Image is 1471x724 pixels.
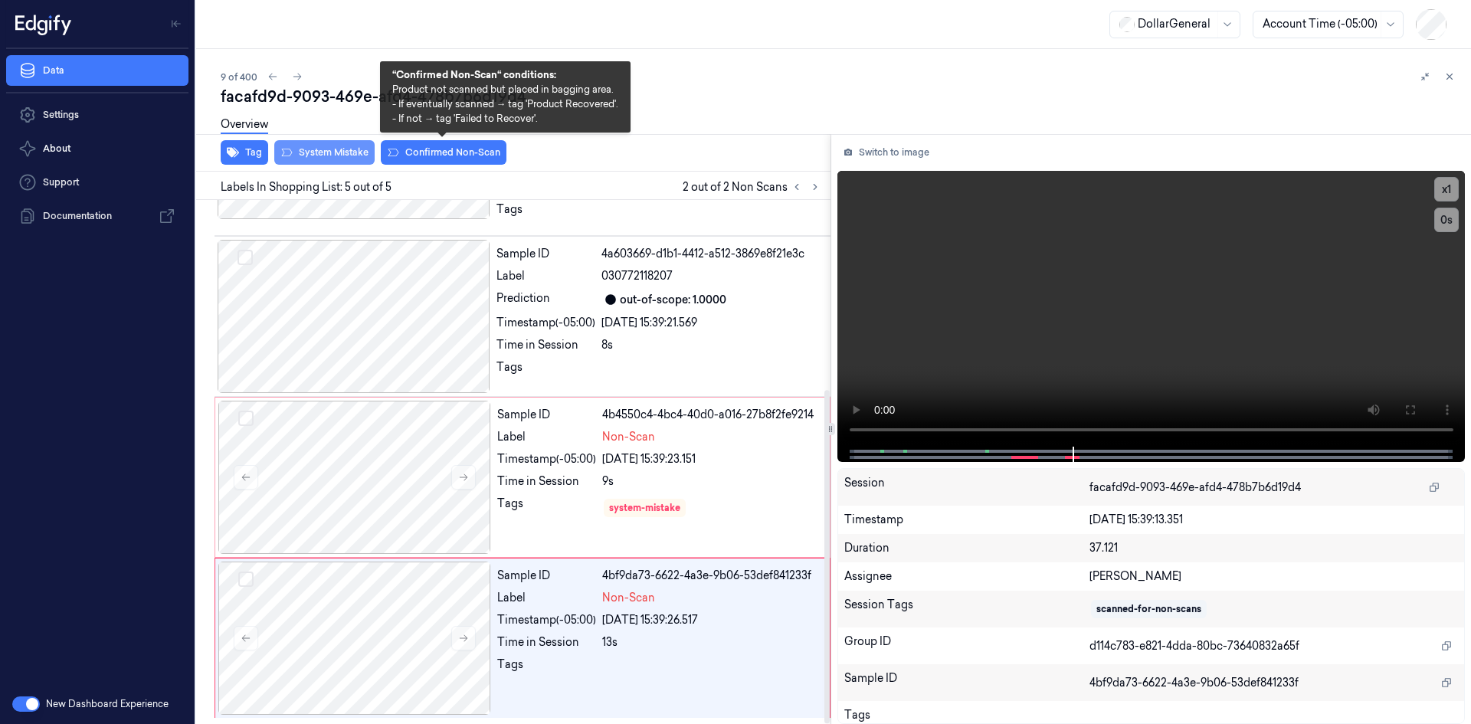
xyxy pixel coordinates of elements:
[6,133,188,164] button: About
[497,612,596,628] div: Timestamp (-05:00)
[1089,512,1458,528] div: [DATE] 15:39:13.351
[221,179,392,195] span: Labels In Shopping List: 5 out of 5
[238,411,254,426] button: Select row
[238,572,254,587] button: Select row
[620,292,726,308] div: out-of-scope: 1.0000
[496,315,595,331] div: Timestamp (-05:00)
[497,657,596,681] div: Tags
[1096,602,1201,616] div: scanned-for-non-scans
[601,268,673,284] span: 030772118207
[381,140,506,165] button: Confirmed Non-Scan
[844,670,1090,695] div: Sample ID
[6,55,188,86] a: Data
[221,116,268,134] a: Overview
[221,86,1459,107] div: facafd9d-9093-469e-afd4-478b7b6d19d4
[601,315,821,331] div: [DATE] 15:39:21.569
[496,359,595,384] div: Tags
[1089,675,1299,691] span: 4bf9da73-6622-4a3e-9b06-53def841233f
[221,140,268,165] button: Tag
[601,337,821,353] div: 8s
[497,451,596,467] div: Timestamp (-05:00)
[844,597,1090,621] div: Session Tags
[497,407,596,423] div: Sample ID
[1089,568,1458,585] div: [PERSON_NAME]
[497,568,596,584] div: Sample ID
[844,540,1090,556] div: Duration
[496,290,595,309] div: Prediction
[1434,208,1459,232] button: 0s
[1089,638,1299,654] span: d114c783-e821-4dda-80bc-73640832a65f
[1434,177,1459,201] button: x1
[496,246,595,262] div: Sample ID
[497,496,596,520] div: Tags
[238,250,253,265] button: Select row
[496,201,595,226] div: Tags
[837,140,935,165] button: Switch to image
[496,268,595,284] div: Label
[221,70,257,84] span: 9 of 400
[602,429,655,445] span: Non-Scan
[6,167,188,198] a: Support
[497,634,596,650] div: Time in Session
[496,337,595,353] div: Time in Session
[602,568,821,584] div: 4bf9da73-6622-4a3e-9b06-53def841233f
[497,590,596,606] div: Label
[602,590,655,606] span: Non-Scan
[497,473,596,490] div: Time in Session
[844,568,1090,585] div: Assignee
[683,178,824,196] span: 2 out of 2 Non Scans
[844,475,1090,500] div: Session
[609,501,680,515] div: system-mistake
[164,11,188,36] button: Toggle Navigation
[844,512,1090,528] div: Timestamp
[1089,480,1301,496] span: facafd9d-9093-469e-afd4-478b7b6d19d4
[6,201,188,231] a: Documentation
[602,612,821,628] div: [DATE] 15:39:26.517
[497,429,596,445] div: Label
[602,407,821,423] div: 4b4550c4-4bc4-40d0-a016-27b8f2fe9214
[602,473,821,490] div: 9s
[602,451,821,467] div: [DATE] 15:39:23.151
[274,140,375,165] button: System Mistake
[6,100,188,130] a: Settings
[602,634,821,650] div: 13s
[1089,540,1458,556] div: 37.121
[601,246,821,262] div: 4a603669-d1b1-4412-a512-3869e8f21e3c
[844,634,1090,658] div: Group ID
